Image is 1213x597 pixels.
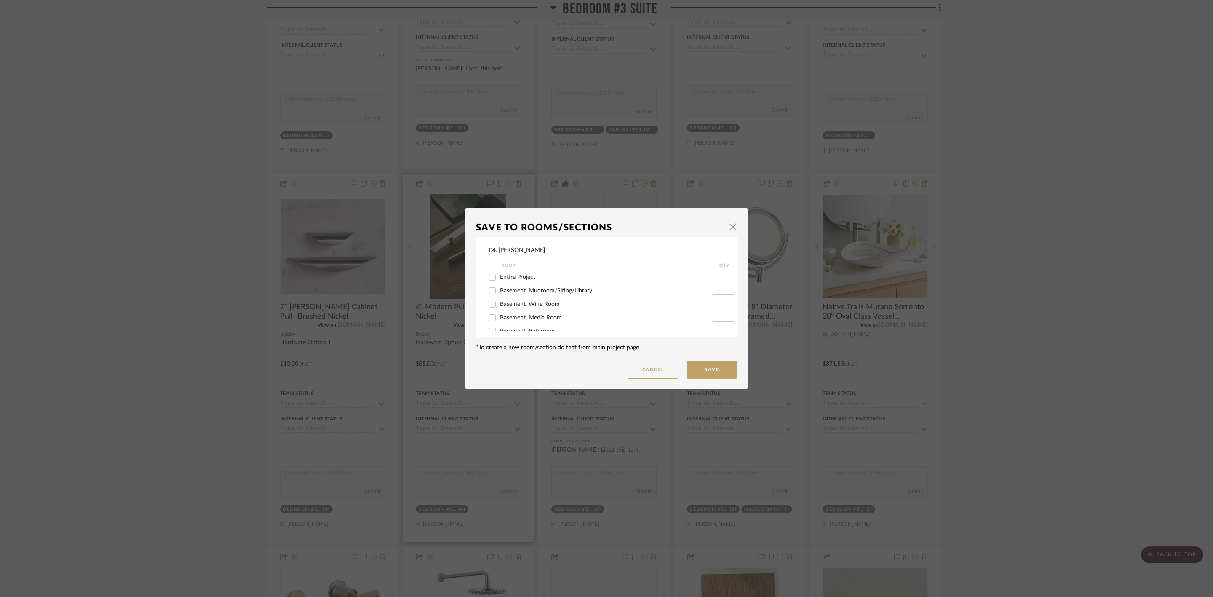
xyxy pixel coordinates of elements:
[687,361,737,379] button: Save
[500,315,562,321] span: Basement, Media Room
[476,343,737,352] div: *To create a new room/section do that from main project page
[724,218,741,235] button: Close
[628,361,678,379] button: Cancel
[500,274,535,280] span: Entire Project
[476,218,724,237] div: Save To Rooms/Sections
[500,288,592,294] span: Basement, Mudroom/Siting/Library
[489,246,545,255] div: 04. [PERSON_NAME]
[502,260,713,270] div: Room
[500,328,555,334] span: Basement, Bathroom
[713,260,736,270] div: QTY
[500,301,560,307] span: Basement, Wine Room
[476,218,737,237] dialog-header: Save To Rooms/Sections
